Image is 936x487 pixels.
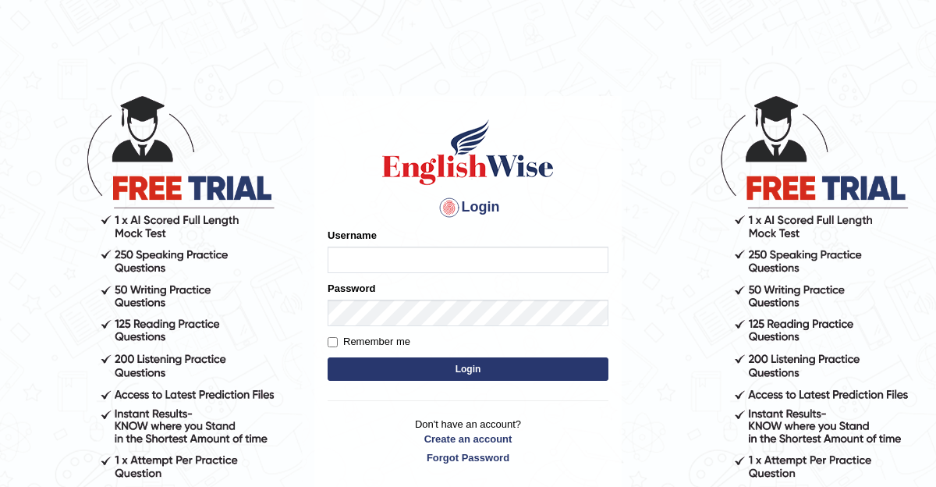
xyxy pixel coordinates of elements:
[328,357,608,381] button: Login
[328,228,377,243] label: Username
[328,337,338,347] input: Remember me
[328,334,410,350] label: Remember me
[379,117,557,187] img: Logo of English Wise sign in for intelligent practice with AI
[328,281,375,296] label: Password
[328,417,608,465] p: Don't have an account?
[328,450,608,465] a: Forgot Password
[328,195,608,220] h4: Login
[328,432,608,446] a: Create an account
